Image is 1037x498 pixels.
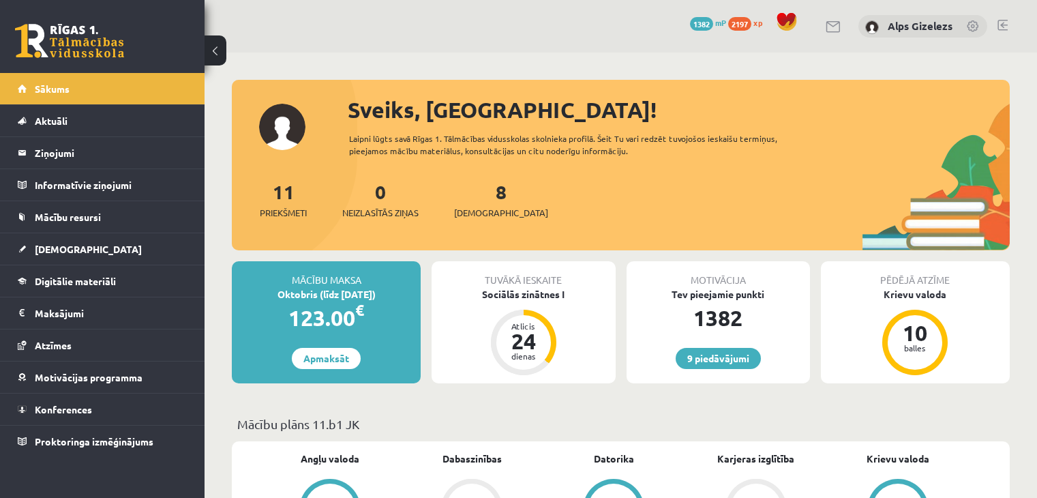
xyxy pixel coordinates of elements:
a: Sākums [18,73,187,104]
div: Tuvākā ieskaite [432,261,615,287]
div: Oktobris (līdz [DATE]) [232,287,421,302]
a: Dabaszinības [442,452,502,466]
legend: Ziņojumi [35,137,187,169]
span: xp [753,17,762,28]
a: Proktoringa izmēģinājums [18,426,187,457]
a: Angļu valoda [301,452,359,466]
a: Alps Gizelezs [888,19,952,33]
a: Karjeras izglītība [717,452,794,466]
a: Atzīmes [18,329,187,361]
div: Sociālās zinātnes I [432,287,615,302]
a: Apmaksāt [292,348,361,369]
img: Alps Gizelezs [865,20,879,34]
span: Digitālie materiāli [35,275,116,287]
span: mP [715,17,726,28]
div: dienas [503,352,544,360]
span: Proktoringa izmēģinājums [35,435,153,448]
span: Priekšmeti [260,206,307,220]
span: Motivācijas programma [35,371,142,383]
span: Neizlasītās ziņas [342,206,419,220]
div: Mācību maksa [232,261,421,287]
p: Mācību plāns 11.b1 JK [237,415,1004,433]
span: Aktuāli [35,115,67,127]
div: 1382 [627,302,810,334]
a: Rīgas 1. Tālmācības vidusskola [15,24,124,58]
span: Mācību resursi [35,211,101,223]
a: Sociālās zinātnes I Atlicis 24 dienas [432,287,615,377]
a: Konferences [18,394,187,425]
a: Motivācijas programma [18,362,187,393]
span: Sākums [35,83,70,95]
a: Krievu valoda [867,452,929,466]
div: Sveiks, [GEOGRAPHIC_DATA]! [348,93,1010,126]
span: [DEMOGRAPHIC_DATA] [35,243,142,255]
span: Atzīmes [35,339,72,351]
a: Aktuāli [18,105,187,136]
div: Laipni lūgts savā Rīgas 1. Tālmācības vidusskolas skolnieka profilā. Šeit Tu vari redzēt tuvojošo... [349,132,816,157]
a: Maksājumi [18,297,187,329]
a: 11Priekšmeti [260,179,307,220]
a: Ziņojumi [18,137,187,169]
div: Pēdējā atzīme [821,261,1010,287]
div: Motivācija [627,261,810,287]
a: 8[DEMOGRAPHIC_DATA] [454,179,548,220]
legend: Informatīvie ziņojumi [35,169,187,201]
div: Krievu valoda [821,287,1010,302]
span: 2197 [728,17,751,31]
div: Atlicis [503,322,544,330]
div: 10 [895,322,935,344]
a: Digitālie materiāli [18,265,187,297]
a: [DEMOGRAPHIC_DATA] [18,233,187,265]
a: 0Neizlasītās ziņas [342,179,419,220]
div: Tev pieejamie punkti [627,287,810,302]
span: Konferences [35,403,92,415]
a: 2197 xp [728,17,769,28]
a: 1382 mP [690,17,726,28]
a: Datorika [594,452,634,466]
div: 24 [503,330,544,352]
div: balles [895,344,935,352]
div: 123.00 [232,302,421,334]
span: € [355,300,364,320]
a: 9 piedāvājumi [676,348,761,369]
span: 1382 [690,17,713,31]
span: [DEMOGRAPHIC_DATA] [454,206,548,220]
a: Mācību resursi [18,201,187,233]
a: Informatīvie ziņojumi [18,169,187,201]
a: Krievu valoda 10 balles [821,287,1010,377]
legend: Maksājumi [35,297,187,329]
